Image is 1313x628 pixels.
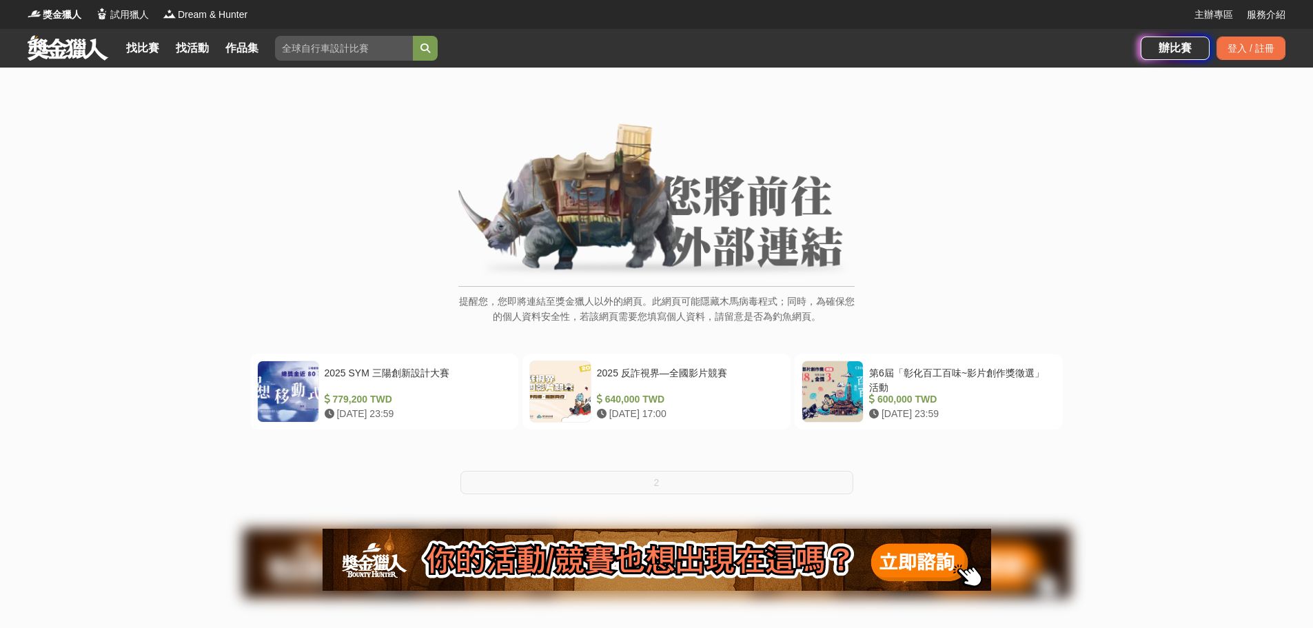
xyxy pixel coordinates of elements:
[869,366,1050,392] div: 第6屆「彰化百工百味~影片創作獎徵選」活動
[597,392,778,407] div: 640,000 TWD
[95,8,149,22] a: Logo試用獵人
[869,407,1050,421] div: [DATE] 23:59
[1247,8,1285,22] a: 服務介紹
[220,39,264,58] a: 作品集
[178,8,247,22] span: Dream & Hunter
[275,36,413,61] input: 全球自行車設計比賽
[163,7,176,21] img: Logo
[869,392,1050,407] div: 600,000 TWD
[95,7,109,21] img: Logo
[28,8,81,22] a: Logo獎金獵人
[110,8,149,22] span: 試用獵人
[325,392,506,407] div: 779,200 TWD
[458,294,855,338] p: 提醒您，您即將連結至獎金獵人以外的網頁。此網頁可能隱藏木馬病毒程式；同時，為確保您的個人資料安全性，若該網頁需要您填寫個人資料，請留意是否為釣魚網頁。
[163,8,247,22] a: LogoDream & Hunter
[1217,37,1285,60] div: 登入 / 註冊
[28,7,41,21] img: Logo
[325,407,506,421] div: [DATE] 23:59
[1141,37,1210,60] a: 辦比賽
[597,366,778,392] div: 2025 反詐視界—全國影片競賽
[170,39,214,58] a: 找活動
[323,529,991,591] img: 905fc34d-8193-4fb2-a793-270a69788fd0.png
[458,123,855,279] img: External Link Banner
[597,407,778,421] div: [DATE] 17:00
[43,8,81,22] span: 獎金獵人
[250,354,518,429] a: 2025 SYM 三陽創新設計大賽 779,200 TWD [DATE] 23:59
[460,471,853,494] button: 2
[121,39,165,58] a: 找比賽
[522,354,791,429] a: 2025 反詐視界—全國影片競賽 640,000 TWD [DATE] 17:00
[325,366,506,392] div: 2025 SYM 三陽創新設計大賽
[1194,8,1233,22] a: 主辦專區
[795,354,1063,429] a: 第6屆「彰化百工百味~影片創作獎徵選」活動 600,000 TWD [DATE] 23:59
